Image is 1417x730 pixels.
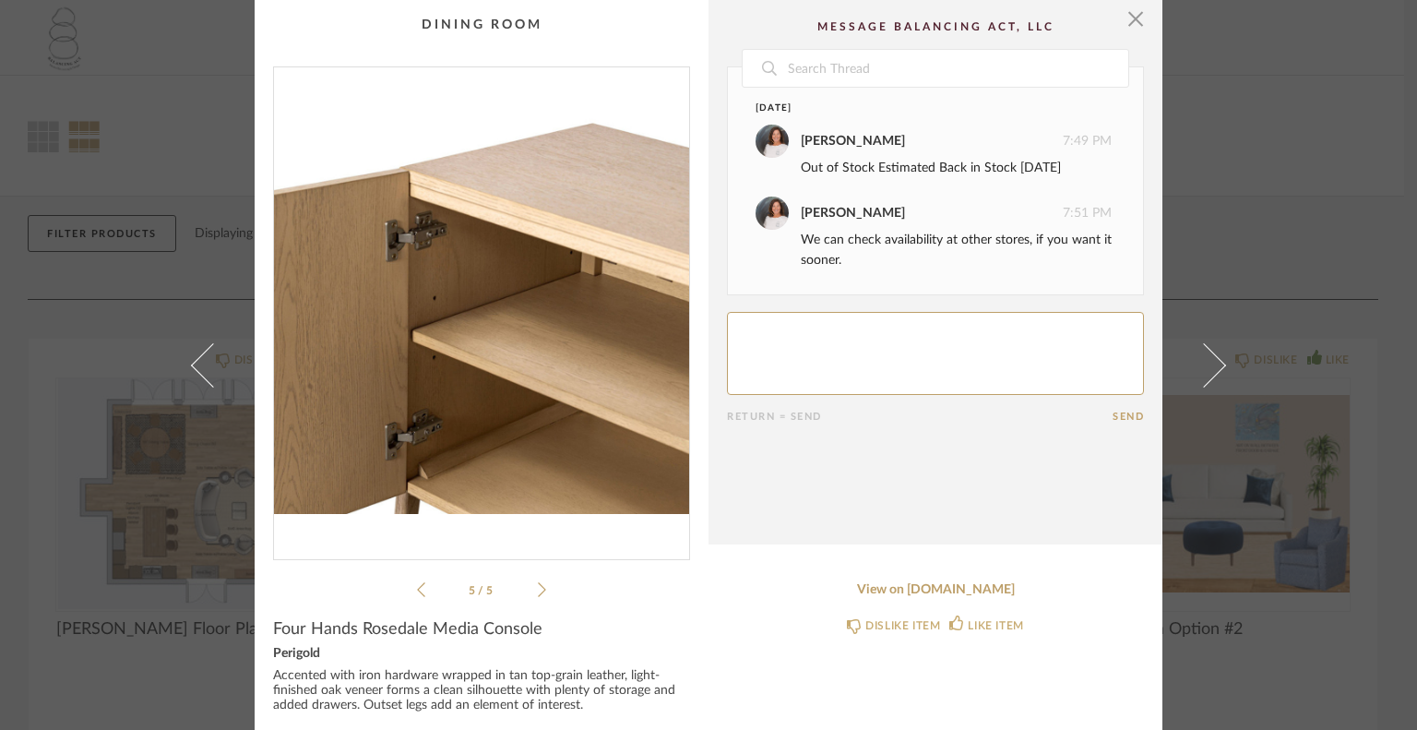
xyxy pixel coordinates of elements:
img: PEGGY HERRMANN [756,197,789,230]
div: DISLIKE ITEM [865,616,940,635]
div: Return = Send [727,411,1113,423]
div: Accented with iron hardware wrapped in tan top-grain leather, light-finished oak veneer forms a c... [273,669,690,713]
div: 4 [274,67,689,545]
img: 359c8c34-b953-45aa-a327-43ae31211a73_1000x1000.jpg [274,67,689,545]
div: LIKE ITEM [968,616,1023,635]
div: [DATE] [756,102,1078,115]
div: Perigold [273,647,690,662]
input: Search Thread [786,50,1128,87]
span: Four Hands Rosedale Media Console [273,619,542,640]
div: [PERSON_NAME] [801,203,905,223]
a: View on [DOMAIN_NAME] [727,582,1144,598]
button: Send [1113,411,1144,423]
span: 5 [469,585,478,596]
span: 5 [486,585,495,596]
img: PEGGY HERRMANN [756,125,789,158]
span: / [478,585,486,596]
div: [PERSON_NAME] [801,131,905,151]
div: We can check availability at other stores, if you want it sooner. [801,230,1112,270]
div: 7:51 PM [756,197,1112,230]
div: 7:49 PM [756,125,1112,158]
div: Out of Stock Estimated Back in Stock [DATE] [801,158,1112,178]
